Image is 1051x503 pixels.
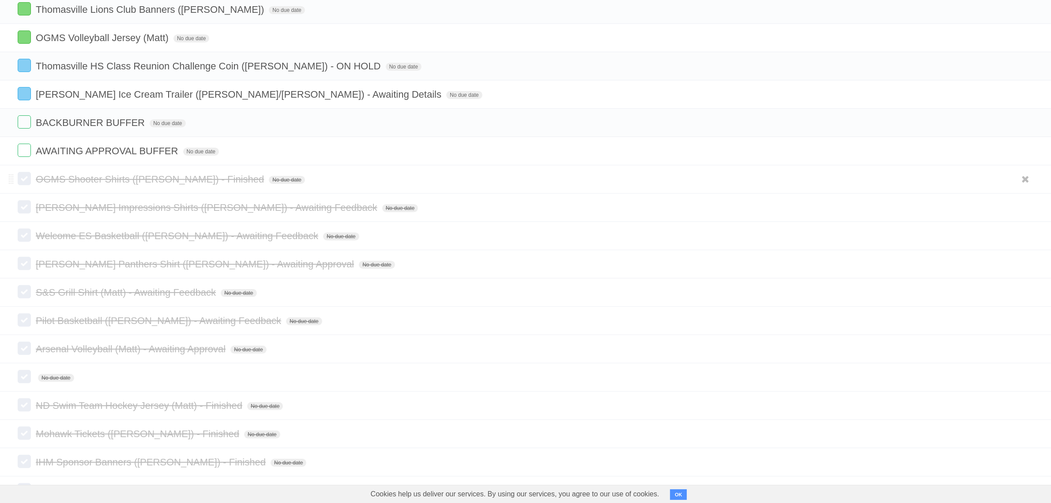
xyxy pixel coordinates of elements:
label: Done [18,257,31,270]
span: [PERSON_NAME] Impressions Shirts ([PERSON_NAME]) - Awaiting Feedback [36,202,380,213]
span: No due date [271,459,306,467]
label: Done [18,427,31,440]
label: Done [18,200,31,213]
span: No due date [269,6,305,14]
span: No due date [323,232,359,240]
span: BACKBURNER BUFFER [36,117,147,128]
span: Cookies help us deliver our services. By using our services, you agree to our use of cookies. [362,485,668,503]
span: No due date [247,402,283,410]
label: Done [18,59,31,72]
label: Done [18,455,31,468]
label: Done [18,30,31,44]
span: No due date [244,431,280,438]
button: OK [670,489,687,500]
span: No due date [446,91,482,99]
label: Done [18,483,31,496]
label: Done [18,370,31,383]
label: Done [18,144,31,157]
span: No due date [38,374,74,382]
span: AWAITING APPROVAL BUFFER [36,145,180,156]
span: Welcome ES Basketball ([PERSON_NAME]) - Awaiting Feedback [36,230,320,241]
span: No due date [382,204,418,212]
label: Done [18,87,31,100]
span: No due date [183,148,219,156]
span: No due date [269,176,305,184]
span: No due date [221,289,256,297]
label: Done [18,229,31,242]
label: Done [18,2,31,15]
span: No due date [359,261,395,269]
span: No due date [386,63,422,71]
span: S&S Grill Shirt (Matt) - Awaiting Feedback [36,287,218,298]
span: No due date [230,346,266,354]
span: ND Swim Team Hockey Jersey (Matt) - Finished [36,400,245,411]
span: No due date [286,317,322,325]
label: Done [18,115,31,129]
span: OGMS Shooter Shirts ([PERSON_NAME]) - Finished [36,174,266,185]
label: Done [18,342,31,355]
span: [PERSON_NAME] Ice Cream Trailer ([PERSON_NAME]/[PERSON_NAME]) - Awaiting Details [36,89,444,100]
span: Arsenal Volleyball (Matt) - Awaiting Approval [36,343,228,354]
span: No due date [173,34,209,42]
label: Done [18,285,31,298]
span: No due date [150,119,185,127]
span: OGMS Volleyball Jersey (Matt) [36,32,171,43]
label: Done [18,313,31,327]
span: Thomasville HS Class Reunion Challenge Coin ([PERSON_NAME]) - ON HOLD [36,61,383,72]
span: Thomasville Lions Club Banners ([PERSON_NAME]) [36,4,266,15]
label: Done [18,398,31,412]
span: Pilot Basketball ([PERSON_NAME]) - Awaiting Feedback [36,315,283,326]
span: IHM Sponsor Banners ([PERSON_NAME]) - Finished [36,457,268,468]
label: Done [18,172,31,185]
span: Mohawk Tickets ([PERSON_NAME]) - Finished [36,428,241,439]
span: [PERSON_NAME] Panthers Shirt ([PERSON_NAME]) - Awaiting Approval [36,259,356,270]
